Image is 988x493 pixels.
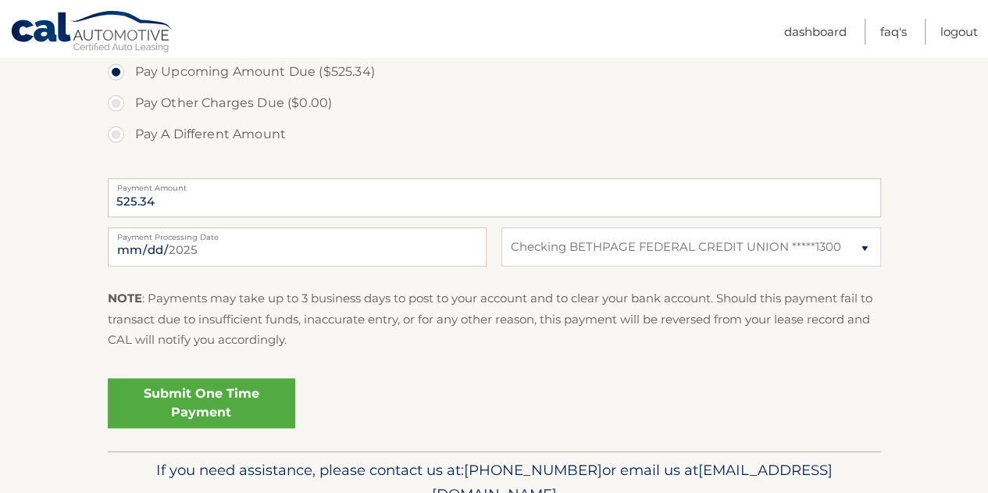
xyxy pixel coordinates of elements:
[108,227,487,240] label: Payment Processing Date
[108,178,881,191] label: Payment Amount
[940,19,978,45] a: Logout
[108,378,295,428] a: Submit One Time Payment
[880,19,907,45] a: FAQ's
[108,119,881,150] label: Pay A Different Amount
[108,56,881,88] label: Pay Upcoming Amount Due ($525.34)
[464,461,602,479] span: [PHONE_NUMBER]
[108,291,142,305] strong: NOTE
[108,227,487,266] input: Payment Date
[10,10,174,55] a: Cal Automotive
[108,178,881,217] input: Payment Amount
[784,19,847,45] a: Dashboard
[108,288,881,350] p: : Payments may take up to 3 business days to post to your account and to clear your bank account....
[108,88,881,119] label: Pay Other Charges Due ($0.00)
